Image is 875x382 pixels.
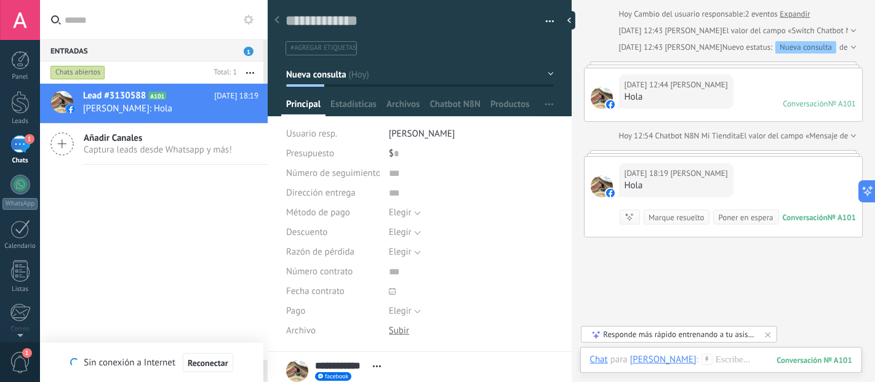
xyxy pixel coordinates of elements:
[286,223,380,242] div: Descuento
[389,305,412,317] span: Elegir
[606,189,615,197] img: facebook-sm.svg
[286,326,316,335] span: Archivo
[286,148,334,159] span: Presupuesto
[670,79,727,91] span: Alfredo Ruíz
[286,128,337,140] span: Usuario resp.
[619,130,655,142] div: Hoy 12:54
[40,39,263,62] div: Entradas
[828,212,856,223] div: № A101
[619,25,665,37] div: [DATE] 12:43
[722,41,772,54] span: Nuevo estatus:
[2,285,38,293] div: Listas
[66,105,75,113] img: facebook-sm.svg
[286,287,345,296] span: Fecha contrato
[591,175,613,197] span: Alfredo Ruíz
[183,353,233,373] button: Reconectar
[286,124,380,144] div: Usuario resp.
[619,8,810,20] div: Cambio del usuario responsable:
[40,84,268,123] a: Lead #3130588 A101 [DATE] 18:19 [PERSON_NAME]: Hola
[209,66,237,79] div: Total: 1
[625,167,671,180] div: [DATE] 18:19
[286,247,354,257] span: Razón de pérdida
[286,144,380,164] div: Presupuesto
[148,92,166,100] span: A101
[22,348,32,358] span: 1
[286,228,327,237] span: Descuento
[188,359,228,367] span: Reconectar
[290,44,356,52] span: #agregar etiquetas
[286,188,356,197] span: Dirección entrega
[780,8,810,20] a: Expandir
[50,65,105,80] div: Chats abiertos
[83,103,235,114] span: [PERSON_NAME]: Hola
[84,144,232,156] span: Captura leads desde Whatsapp y más!
[286,242,380,262] div: Razón de pérdida
[389,207,412,218] span: Elegir
[619,41,665,54] div: [DATE] 12:43
[286,164,380,183] div: Número de seguimiento
[625,79,671,91] div: [DATE] 12:44
[25,134,34,144] span: 1
[591,87,613,109] span: Alfredo Ruíz
[286,203,380,223] div: Método de pago
[389,223,421,242] button: Elegir
[655,130,740,141] span: Chatbot N8N Mi Tiendita
[214,90,258,102] span: [DATE] 18:19
[777,355,852,365] div: 101
[828,98,856,109] div: № A101
[718,212,773,223] div: Poner en espera
[610,354,628,366] span: para
[286,183,380,203] div: Dirección entrega
[286,169,381,178] span: Número de seguimiento
[625,180,728,192] div: Hola
[783,212,828,223] div: Conversación
[330,98,377,116] span: Estadísticas
[625,91,728,103] div: Hola
[604,329,756,340] div: Responde más rápido entrenando a tu asistente AI con tus fuentes de datos
[606,100,615,109] img: facebook-sm.svg
[325,373,348,380] span: facebook
[244,47,254,56] span: 1
[237,62,263,84] button: Más
[775,41,836,54] div: Nueva consulta
[70,352,233,373] div: Sin conexión a Internet
[563,11,575,30] div: Ocultar
[286,262,380,282] div: Número contrato
[670,167,727,180] span: Alfredo Ruíz
[783,98,828,109] div: Conversación
[389,128,455,140] span: [PERSON_NAME]
[389,246,412,258] span: Elegir
[389,203,421,223] button: Elegir
[286,301,380,321] div: Pago
[490,98,530,116] span: Productos
[386,98,420,116] span: Archivos
[2,198,38,210] div: WhatsApp
[389,226,412,238] span: Elegir
[2,117,38,125] div: Leads
[649,212,704,223] div: Marque resuelto
[697,354,698,366] span: :
[2,157,38,165] div: Chats
[2,73,38,81] div: Panel
[745,8,777,20] span: 2 eventos
[84,132,232,144] span: Añadir Canales
[389,242,421,262] button: Elegir
[286,306,305,316] span: Pago
[2,242,38,250] div: Calendario
[286,98,321,116] span: Principal
[83,90,146,102] span: Lead #3130588
[286,267,353,276] span: Número contrato
[619,8,634,20] div: Hoy
[389,144,554,164] div: $
[286,321,380,341] div: Archivo
[389,301,421,321] button: Elegir
[665,42,722,52] span: Alfredo Ruiz
[665,25,722,36] span: Alfredo Ruiz
[286,208,350,217] span: Método de pago
[722,25,865,37] span: El valor del campo «Switch Chatbot N8N»
[630,354,697,365] div: Alfredo Ruíz
[286,282,380,301] div: Fecha contrato
[430,98,481,116] span: Chatbot N8N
